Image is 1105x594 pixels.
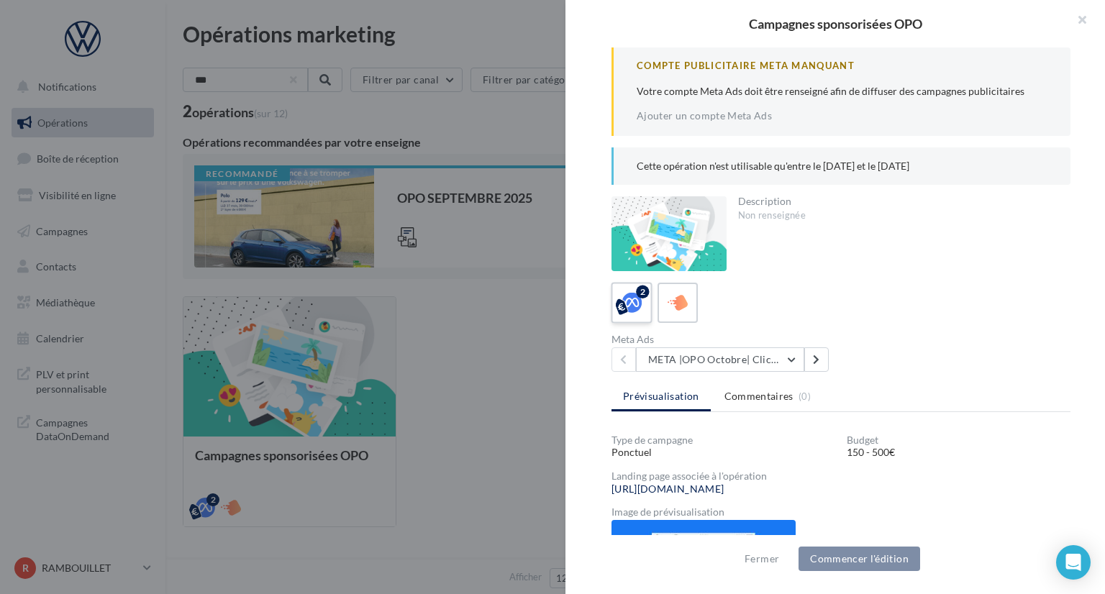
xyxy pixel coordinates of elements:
[738,209,1060,222] div: Non renseignée
[799,547,920,571] button: Commencer l'édition
[637,84,1047,99] p: Votre compte Meta Ads doit être renseigné afin de diffuser des campagnes publicitaires
[739,550,785,567] button: Fermer
[611,471,1070,481] div: Landing page associée à l'opération
[724,389,793,403] span: Commentaires
[637,110,772,122] a: Ajouter un compte Meta Ads
[611,507,1070,517] div: Image de prévisualisation
[738,196,1060,206] div: Description
[611,435,835,445] div: Type de campagne
[637,59,1047,73] div: Compte Publicitaire Meta Manquant
[1056,545,1091,580] div: Open Intercom Messenger
[588,17,1082,30] div: Campagnes sponsorisées OPO
[611,334,835,344] div: Meta Ads
[611,445,835,460] div: Ponctuel
[847,445,1070,460] div: 150 - 500€
[637,159,1047,173] p: Cette opération n'est utilisable qu'entre le [DATE] et le [DATE]
[847,435,1070,445] div: Budget
[611,483,724,495] a: [URL][DOMAIN_NAME]
[799,390,811,402] span: (0)
[636,285,649,298] div: 2
[636,347,804,372] button: META |OPO Octobre| Click To Map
